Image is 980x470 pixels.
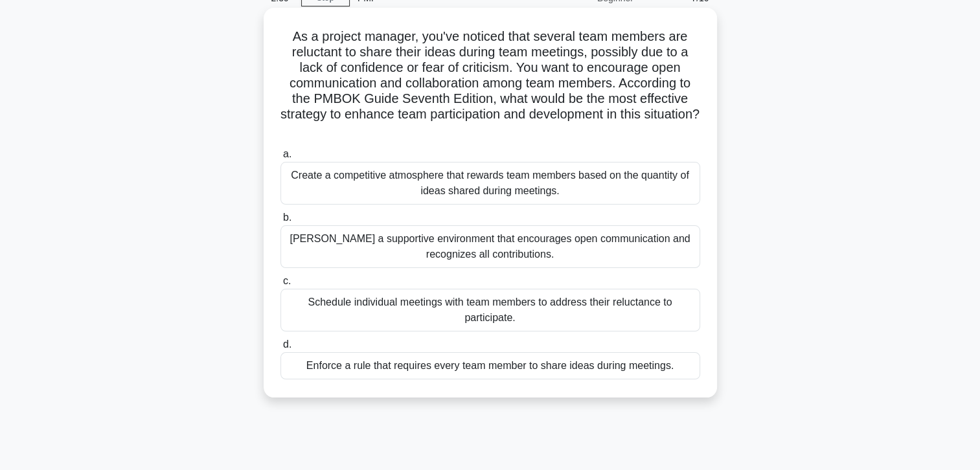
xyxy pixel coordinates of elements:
div: Schedule individual meetings with team members to address their reluctance to participate. [280,289,700,331]
h5: As a project manager, you've noticed that several team members are reluctant to share their ideas... [279,28,701,139]
div: [PERSON_NAME] a supportive environment that encourages open communication and recognizes all cont... [280,225,700,268]
span: d. [283,339,291,350]
span: c. [283,275,291,286]
div: Enforce a rule that requires every team member to share ideas during meetings. [280,352,700,379]
span: a. [283,148,291,159]
div: Create a competitive atmosphere that rewards team members based on the quantity of ideas shared d... [280,162,700,205]
span: b. [283,212,291,223]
